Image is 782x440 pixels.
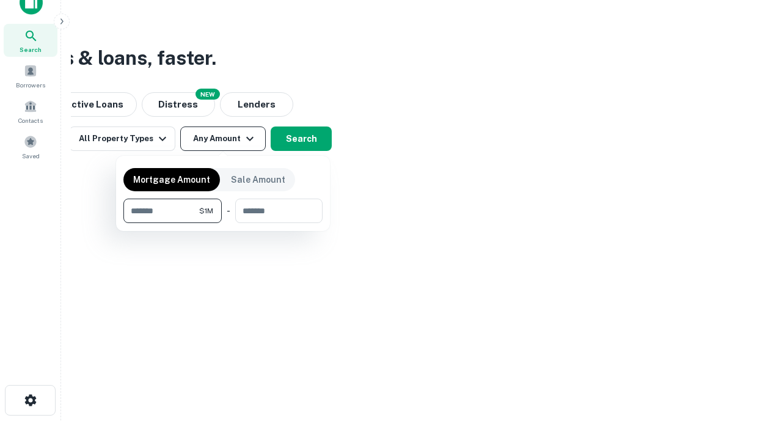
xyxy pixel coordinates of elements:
span: $1M [199,205,213,216]
div: - [227,199,230,223]
p: Mortgage Amount [133,173,210,186]
p: Sale Amount [231,173,285,186]
iframe: Chat Widget [721,342,782,401]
